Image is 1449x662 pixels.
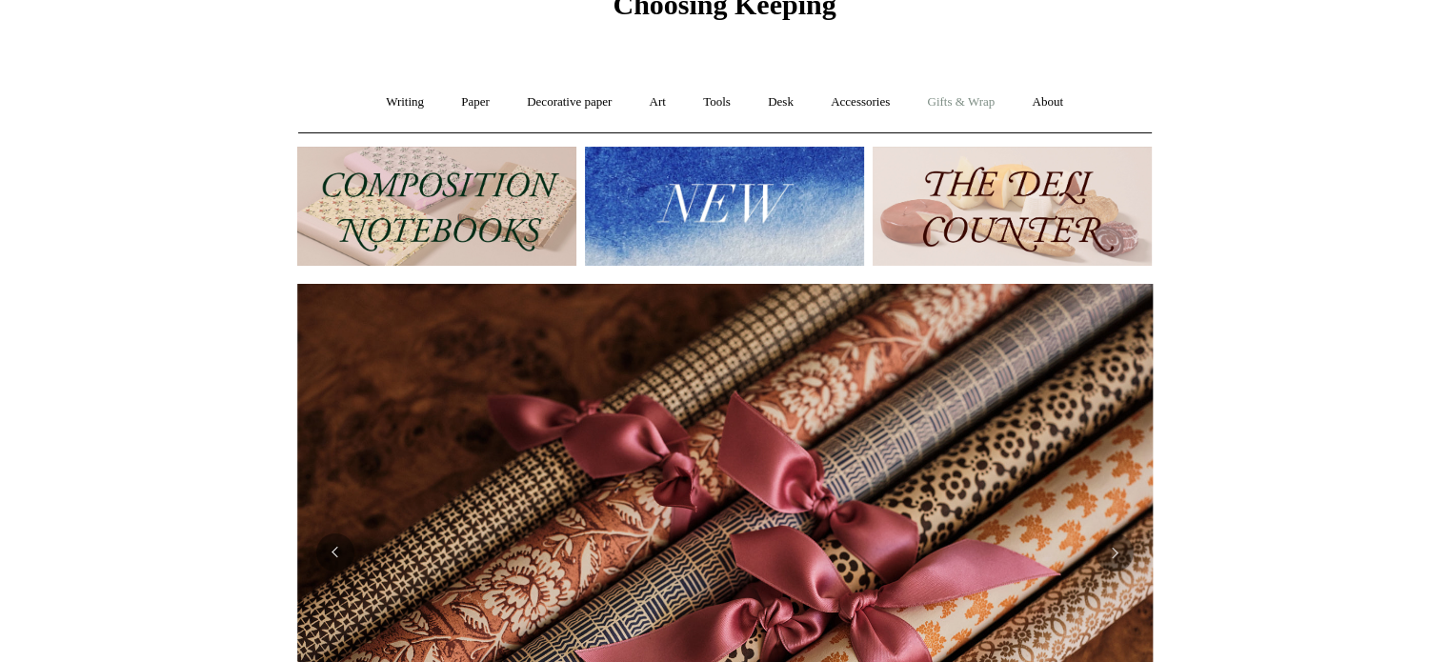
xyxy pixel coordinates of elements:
[1015,77,1080,128] a: About
[686,77,748,128] a: Tools
[444,77,507,128] a: Paper
[814,77,907,128] a: Accessories
[910,77,1012,128] a: Gifts & Wrap
[316,533,354,572] button: Previous
[873,147,1152,266] img: The Deli Counter
[585,147,864,266] img: New.jpg__PID:f73bdf93-380a-4a35-bcfe-7823039498e1
[297,147,576,266] img: 202302 Composition ledgers.jpg__PID:69722ee6-fa44-49dd-a067-31375e5d54ec
[613,4,835,17] a: Choosing Keeping
[510,77,629,128] a: Decorative paper
[369,77,441,128] a: Writing
[751,77,811,128] a: Desk
[1096,533,1134,572] button: Next
[633,77,683,128] a: Art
